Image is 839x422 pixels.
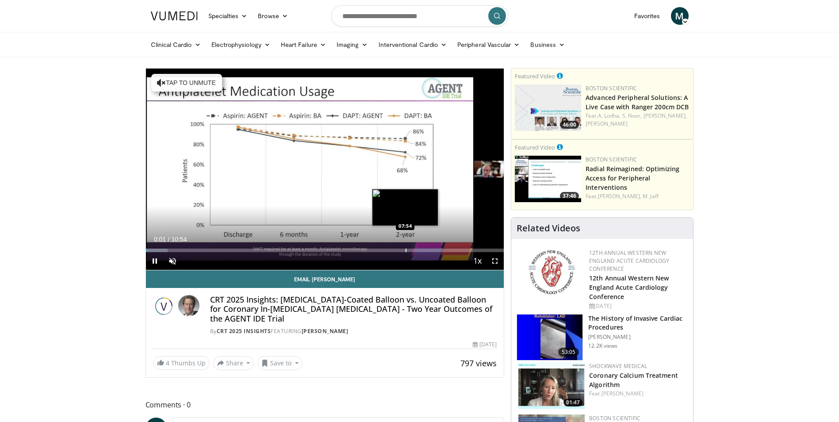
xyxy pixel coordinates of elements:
[558,348,579,357] span: 53:05
[586,93,689,111] a: Advanced Peripheral Solutions: A Live Case with Ranger 200cm DCB
[589,249,669,272] a: 12th Annual Western New England Acute Cardiology Conference
[560,121,579,129] span: 46:00
[525,36,570,54] a: Business
[586,120,628,127] a: [PERSON_NAME]
[515,143,555,151] small: Featured Video
[622,112,642,119] a: S. Noor,
[629,7,666,25] a: Favorites
[586,84,637,92] a: Boston Scientific
[527,249,576,295] img: 0954f259-7907-4053-a817-32a96463ecc8.png.150x105_q85_autocrop_double_scale_upscale_version-0.2.png
[644,112,687,119] a: [PERSON_NAME],
[586,156,637,163] a: Boston Scientific
[563,399,582,407] span: 01:47
[213,356,254,370] button: Share
[671,7,689,25] a: M
[153,356,210,370] a: 4 Thumbs Up
[146,399,505,410] span: Comments 0
[164,252,181,270] button: Unmute
[146,36,206,54] a: Clinical Cardio
[598,192,641,200] a: [PERSON_NAME],
[217,327,271,335] a: CRT 2025 Insights
[171,236,187,243] span: 10:54
[468,252,486,270] button: Playback Rate
[517,315,582,361] img: a9c9c892-6047-43b2-99ef-dda026a14e5f.150x105_q85_crop-smart_upscale.jpg
[151,12,198,20] img: VuMedi Logo
[586,165,679,192] a: Radial Reimagined: Optimizing Access for Peripheral Interventions
[515,72,555,80] small: Featured Video
[154,236,166,243] span: 0:01
[588,342,617,349] p: 12.2K views
[146,249,504,252] div: Progress Bar
[276,36,331,54] a: Heart Failure
[589,371,678,389] a: Coronary Calcium Treatment Algorithm
[146,270,504,288] a: Email [PERSON_NAME]
[515,84,581,131] img: af9da20d-90cf-472d-9687-4c089bf26c94.150x105_q85_crop-smart_upscale.jpg
[560,192,579,200] span: 37:46
[588,314,688,332] h3: The History of Invasive Cardiac Procedures
[460,358,497,368] span: 797 views
[518,362,585,409] img: 5fcbdcb2-7f3c-457e-b1eb-089d79bcb8e3.150x105_q85_crop-smart_upscale.jpg
[331,5,508,27] input: Search topics, interventions
[257,356,303,370] button: Save to
[151,74,222,92] button: Tap to unmute
[643,192,659,200] a: M. Jaff
[452,36,525,54] a: Peripheral Vascular
[589,302,686,310] div: [DATE]
[331,36,373,54] a: Imaging
[146,252,164,270] button: Pause
[302,327,349,335] a: [PERSON_NAME]
[486,252,504,270] button: Fullscreen
[146,69,504,270] video-js: Video Player
[206,36,276,54] a: Electrophysiology
[598,112,621,119] a: A. Lodha,
[203,7,253,25] a: Specialties
[373,36,452,54] a: Interventional Cardio
[473,341,497,349] div: [DATE]
[517,314,688,361] a: 53:05 The History of Invasive Cardiac Procedures [PERSON_NAME] 12.2K views
[168,236,170,243] span: /
[589,362,647,370] a: Shockwave Medical
[515,84,581,131] a: 46:00
[518,362,585,409] a: 01:47
[586,192,690,200] div: Feat.
[178,295,199,316] img: Avatar
[253,7,293,25] a: Browse
[601,390,644,397] a: [PERSON_NAME]
[153,295,175,316] img: CRT 2025 Insights
[166,359,169,367] span: 4
[589,274,669,301] a: 12th Annual Western New England Acute Cardiology Conference
[588,334,688,341] p: [PERSON_NAME]
[372,189,438,226] img: image.jpeg
[210,327,497,335] div: By FEATURING
[589,390,686,398] div: Feat.
[517,223,580,234] h4: Related Videos
[515,156,581,202] a: 37:46
[589,414,640,422] a: Boston Scientific
[515,156,581,202] img: c038ed19-16d5-403f-b698-1d621e3d3fd1.150x105_q85_crop-smart_upscale.jpg
[210,295,497,324] h4: CRT 2025 Insights: [MEDICAL_DATA]-Coated Balloon vs. Uncoated Balloon for Coronary In-[MEDICAL_DA...
[586,112,690,128] div: Feat.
